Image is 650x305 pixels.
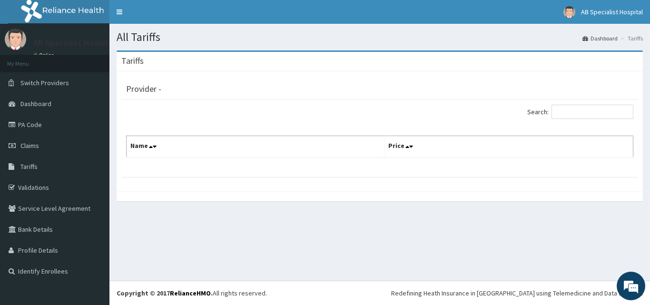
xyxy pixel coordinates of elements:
span: Dashboard [20,99,51,108]
span: AB Specialist Hospital [581,8,643,16]
span: Switch Providers [20,79,69,87]
a: Online [33,52,56,59]
div: Redefining Heath Insurance in [GEOGRAPHIC_DATA] using Telemedicine and Data Science! [391,288,643,298]
img: User Image [563,6,575,18]
span: Claims [20,141,39,150]
h3: Provider - [126,85,161,93]
label: Search: [527,105,633,119]
h3: Tariffs [121,57,144,65]
th: Name [127,136,384,158]
h1: All Tariffs [117,31,643,43]
span: Tariffs [20,162,38,171]
strong: Copyright © 2017 . [117,289,213,297]
footer: All rights reserved. [109,281,650,305]
th: Price [384,136,633,158]
p: AB Specialist Hospital [33,39,115,47]
img: User Image [5,29,26,50]
input: Search: [552,105,633,119]
a: RelianceHMO [170,289,211,297]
